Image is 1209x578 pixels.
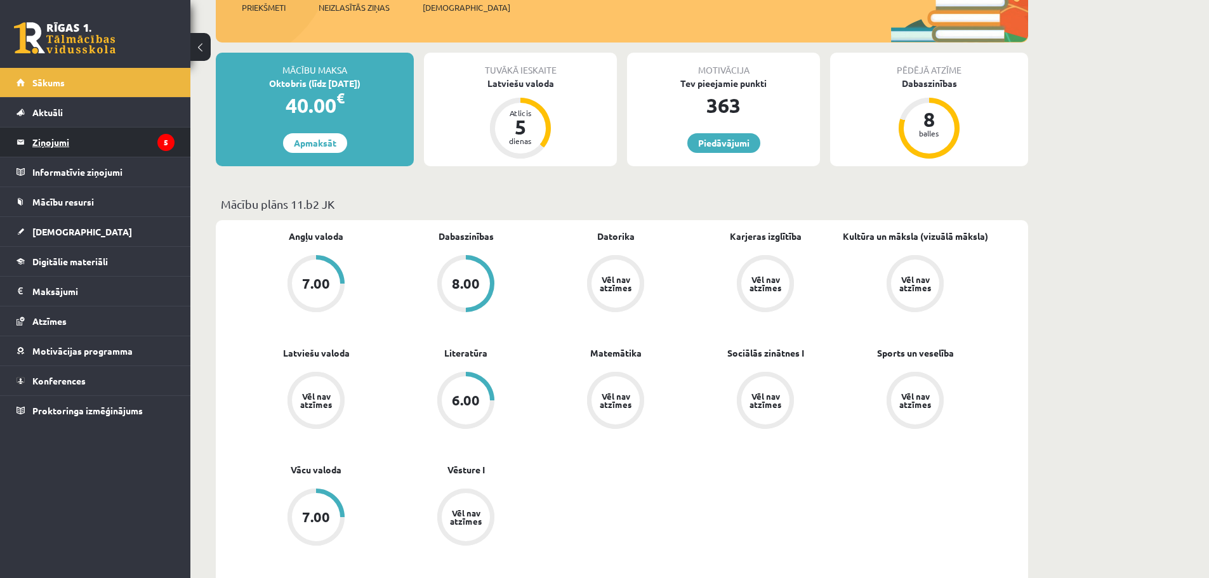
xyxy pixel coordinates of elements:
div: Motivācija [627,53,820,77]
div: Dabaszinības [830,77,1028,90]
div: Atlicis [501,109,539,117]
a: Piedāvājumi [687,133,760,153]
a: Latviešu valoda Atlicis 5 dienas [424,77,617,161]
legend: Ziņojumi [32,128,175,157]
a: [DEMOGRAPHIC_DATA] [17,217,175,246]
span: [DEMOGRAPHIC_DATA] [32,226,132,237]
a: Vēl nav atzīmes [690,372,840,431]
a: 8.00 [391,255,541,315]
a: Mācību resursi [17,187,175,216]
div: Pēdējā atzīme [830,53,1028,77]
a: Vēl nav atzīmes [840,372,990,431]
div: 6.00 [452,393,480,407]
a: Vēl nav atzīmes [541,372,690,431]
a: 6.00 [391,372,541,431]
p: Mācību plāns 11.b2 JK [221,195,1023,213]
span: Aktuāli [32,107,63,118]
a: Aktuāli [17,98,175,127]
legend: Informatīvie ziņojumi [32,157,175,187]
a: Vēl nav atzīmes [241,372,391,431]
a: Maksājumi [17,277,175,306]
div: Vēl nav atzīmes [448,509,484,525]
a: Atzīmes [17,306,175,336]
div: Tev pieejamie punkti [627,77,820,90]
a: Kultūra un māksla (vizuālā māksla) [843,230,988,243]
div: 40.00 [216,90,414,121]
a: Dabaszinības [439,230,494,243]
a: Konferences [17,366,175,395]
a: Proktoringa izmēģinājums [17,396,175,425]
a: Rīgas 1. Tālmācības vidusskola [14,22,116,54]
span: Sākums [32,77,65,88]
span: Atzīmes [32,315,67,327]
span: Mācību resursi [32,196,94,207]
div: Vēl nav atzīmes [748,275,783,292]
div: 7.00 [302,510,330,524]
div: 5 [501,117,539,137]
span: Motivācijas programma [32,345,133,357]
a: Motivācijas programma [17,336,175,365]
div: Vēl nav atzīmes [298,392,334,409]
div: Oktobris (līdz [DATE]) [216,77,414,90]
div: Vēl nav atzīmes [748,392,783,409]
a: Vēsture I [447,463,485,476]
span: [DEMOGRAPHIC_DATA] [423,1,510,14]
div: 7.00 [302,277,330,291]
span: Neizlasītās ziņas [319,1,390,14]
i: 5 [157,134,175,151]
a: 7.00 [241,255,391,315]
div: Vēl nav atzīmes [598,392,633,409]
div: 8.00 [452,277,480,291]
a: Vācu valoda [291,463,341,476]
a: Matemātika [590,346,642,360]
a: Latviešu valoda [283,346,350,360]
a: Karjeras izglītība [730,230,802,243]
a: Vēl nav atzīmes [840,255,990,315]
a: Angļu valoda [289,230,343,243]
a: 7.00 [241,489,391,548]
legend: Maksājumi [32,277,175,306]
a: Literatūra [444,346,487,360]
div: Vēl nav atzīmes [897,392,933,409]
div: 8 [910,109,948,129]
span: € [336,89,345,107]
a: Digitālie materiāli [17,247,175,276]
span: Digitālie materiāli [32,256,108,267]
a: Vēl nav atzīmes [541,255,690,315]
a: Datorika [597,230,635,243]
a: Sports un veselība [877,346,954,360]
a: Apmaksāt [283,133,347,153]
a: Dabaszinības 8 balles [830,77,1028,161]
span: Proktoringa izmēģinājums [32,405,143,416]
div: 363 [627,90,820,121]
div: balles [910,129,948,137]
a: Sākums [17,68,175,97]
div: Vēl nav atzīmes [897,275,933,292]
div: Vēl nav atzīmes [598,275,633,292]
span: Konferences [32,375,86,386]
a: Vēl nav atzīmes [690,255,840,315]
a: Vēl nav atzīmes [391,489,541,548]
a: Sociālās zinātnes I [727,346,804,360]
div: dienas [501,137,539,145]
div: Mācību maksa [216,53,414,77]
a: Informatīvie ziņojumi [17,157,175,187]
span: Priekšmeti [242,1,286,14]
div: Latviešu valoda [424,77,617,90]
div: Tuvākā ieskaite [424,53,617,77]
a: Ziņojumi5 [17,128,175,157]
